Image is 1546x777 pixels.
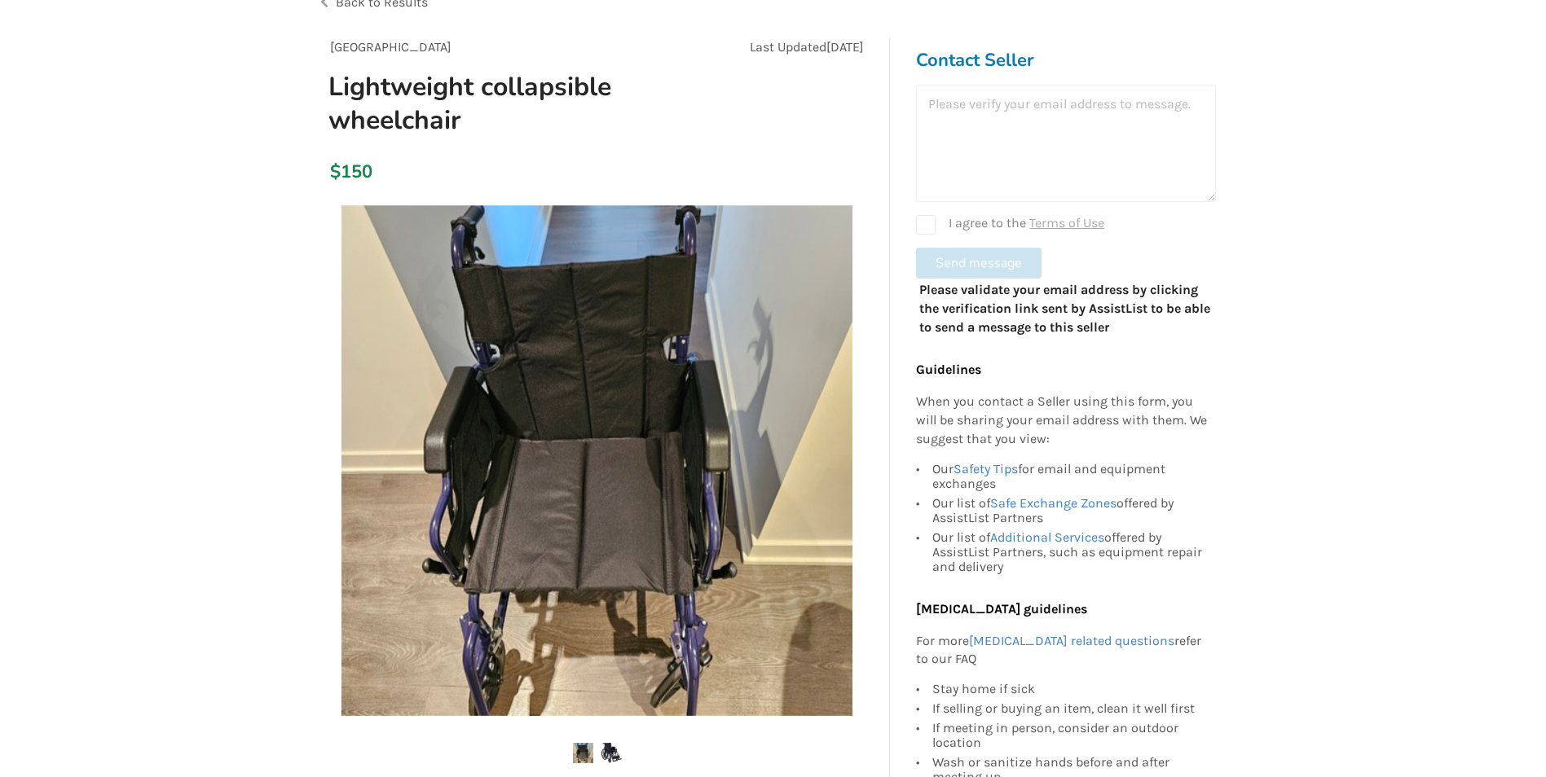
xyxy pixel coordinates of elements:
h3: Contact Seller [916,49,1216,72]
div: Stay home if sick [932,682,1208,699]
img: lightweight collapsible wheelchair-wheelchair-mobility-richmond-assistlist-listing [601,743,622,763]
h1: Lightweight collapsible wheelchair [315,70,701,137]
b: [MEDICAL_DATA] guidelines [916,601,1087,617]
p: For more refer to our FAQ [916,632,1208,669]
a: Safe Exchange Zones [990,495,1117,511]
span: [GEOGRAPHIC_DATA] [330,39,451,55]
div: Our list of offered by AssistList Partners [932,494,1208,528]
div: $150 [330,160,339,183]
img: lightweight collapsible wheelchair-wheelchair-mobility-richmond-assistlist-listing [573,743,593,763]
b: Guidelines [916,362,981,377]
a: Additional Services [990,529,1104,545]
div: Our list of offered by AssistList Partners, such as equipment repair and delivery [932,528,1208,574]
a: [MEDICAL_DATA] related questions [969,633,1174,648]
div: Our for email and equipment exchanges [932,462,1208,494]
span: [DATE] [826,39,864,55]
div: If meeting in person, consider an outdoor location [932,718,1208,753]
p: When you contact a Seller using this form, you will be sharing your email address with them. We s... [916,393,1208,449]
div: If selling or buying an item, clean it well first [932,699,1208,718]
p: Please validate your email address by clicking the verification link sent by AssistList to be abl... [919,281,1213,337]
span: Last Updated [750,39,826,55]
a: Safety Tips [954,461,1018,476]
